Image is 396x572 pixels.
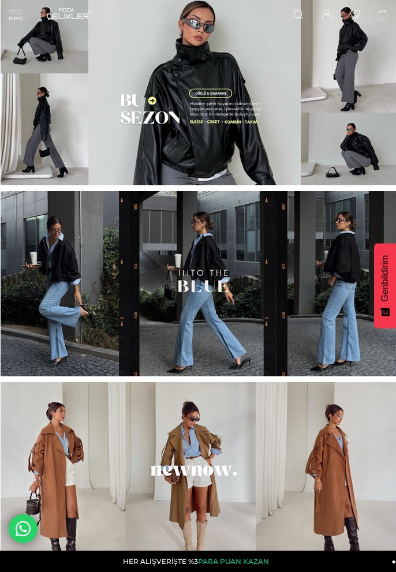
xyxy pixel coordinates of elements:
img: title [1,191,396,376]
span: Menü [9,16,23,21]
img: logo [47,8,91,20]
img: title [1,382,396,567]
span: PARA PUAN KAZAN [198,557,269,566]
button: Geribildirim - Show survey [374,244,396,328]
span: Geribildirim [380,255,390,302]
